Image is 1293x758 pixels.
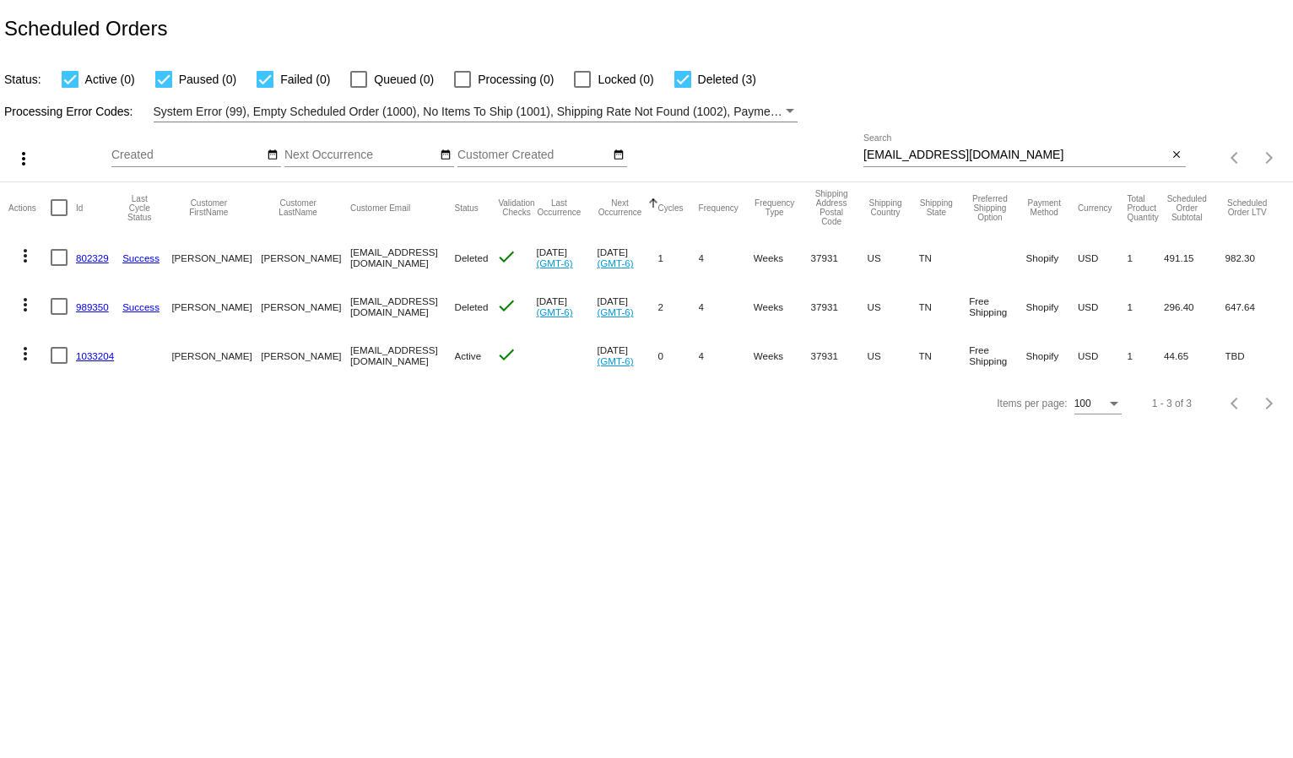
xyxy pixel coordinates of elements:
[811,282,868,331] mat-cell: 37931
[868,282,919,331] mat-cell: US
[597,233,657,282] mat-cell: [DATE]
[76,301,109,312] a: 989350
[658,282,699,331] mat-cell: 2
[969,282,1025,331] mat-cell: Free Shipping
[1026,331,1078,380] mat-cell: Shopify
[919,198,955,217] button: Change sorting for ShippingState
[613,149,625,162] mat-icon: date_range
[1168,147,1186,165] button: Clear
[280,69,330,89] span: Failed (0)
[699,203,738,213] button: Change sorting for Frequency
[1164,331,1225,380] mat-cell: 44.65
[1127,233,1164,282] mat-cell: 1
[597,198,642,217] button: Change sorting for NextOccurrenceUtc
[154,101,798,122] mat-select: Filter by Processing Error Codes
[171,233,261,282] mat-cell: [PERSON_NAME]
[111,149,263,162] input: Created
[1078,331,1128,380] mat-cell: USD
[919,282,970,331] mat-cell: TN
[1225,282,1285,331] mat-cell: 647.64
[997,398,1067,409] div: Items per page:
[536,257,572,268] a: (GMT-6)
[122,301,160,312] a: Success
[350,203,410,213] button: Change sorting for CustomerEmail
[597,355,633,366] a: (GMT-6)
[4,105,133,118] span: Processing Error Codes:
[1127,282,1164,331] mat-cell: 1
[811,189,852,226] button: Change sorting for ShippingPostcode
[1219,387,1252,420] button: Previous page
[699,282,754,331] mat-cell: 4
[754,282,811,331] mat-cell: Weeks
[455,252,489,263] span: Deleted
[536,282,597,331] mat-cell: [DATE]
[171,282,261,331] mat-cell: [PERSON_NAME]
[350,331,454,380] mat-cell: [EMAIL_ADDRESS][DOMAIN_NAME]
[863,149,1168,162] input: Search
[496,246,517,267] mat-icon: check
[919,233,970,282] mat-cell: TN
[1026,282,1078,331] mat-cell: Shopify
[597,306,633,317] a: (GMT-6)
[597,257,633,268] a: (GMT-6)
[811,331,868,380] mat-cell: 37931
[598,69,653,89] span: Locked (0)
[4,73,41,86] span: Status:
[15,246,35,266] mat-icon: more_vert
[969,194,1010,222] button: Change sorting for PreferredShippingOption
[15,295,35,315] mat-icon: more_vert
[1026,233,1078,282] mat-cell: Shopify
[1252,141,1286,175] button: Next page
[919,331,970,380] mat-cell: TN
[478,69,554,89] span: Processing (0)
[350,233,454,282] mat-cell: [EMAIL_ADDRESS][DOMAIN_NAME]
[261,331,350,380] mat-cell: [PERSON_NAME]
[699,233,754,282] mat-cell: 4
[1164,194,1209,222] button: Change sorting for Subtotal
[699,331,754,380] mat-cell: 4
[261,282,350,331] mat-cell: [PERSON_NAME]
[76,252,109,263] a: 802329
[261,233,350,282] mat-cell: [PERSON_NAME]
[85,69,135,89] span: Active (0)
[536,306,572,317] a: (GMT-6)
[171,331,261,380] mat-cell: [PERSON_NAME]
[457,149,609,162] input: Customer Created
[15,344,35,364] mat-icon: more_vert
[868,233,919,282] mat-cell: US
[261,198,335,217] button: Change sorting for CustomerLastName
[496,295,517,316] mat-icon: check
[597,331,657,380] mat-cell: [DATE]
[811,233,868,282] mat-cell: 37931
[1164,233,1225,282] mat-cell: 491.15
[171,198,246,217] button: Change sorting for CustomerFirstName
[455,203,479,213] button: Change sorting for Status
[455,350,482,361] span: Active
[1225,331,1285,380] mat-cell: TBD
[868,331,919,380] mat-cell: US
[1164,282,1225,331] mat-cell: 296.40
[1252,387,1286,420] button: Next page
[1074,398,1091,409] span: 100
[698,69,756,89] span: Deleted (3)
[969,331,1025,380] mat-cell: Free Shipping
[868,198,904,217] button: Change sorting for ShippingCountry
[754,233,811,282] mat-cell: Weeks
[536,233,597,282] mat-cell: [DATE]
[754,198,796,217] button: Change sorting for FrequencyType
[4,17,167,41] h2: Scheduled Orders
[350,282,454,331] mat-cell: [EMAIL_ADDRESS][DOMAIN_NAME]
[76,350,114,361] a: 1033204
[1152,398,1192,409] div: 1 - 3 of 3
[1225,198,1269,217] button: Change sorting for LifetimeValue
[1219,141,1252,175] button: Previous page
[455,301,489,312] span: Deleted
[267,149,279,162] mat-icon: date_range
[658,331,699,380] mat-cell: 0
[1074,398,1122,410] mat-select: Items per page:
[658,233,699,282] mat-cell: 1
[284,149,436,162] input: Next Occurrence
[122,194,156,222] button: Change sorting for LastProcessingCycleId
[496,344,517,365] mat-icon: check
[14,149,34,169] mat-icon: more_vert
